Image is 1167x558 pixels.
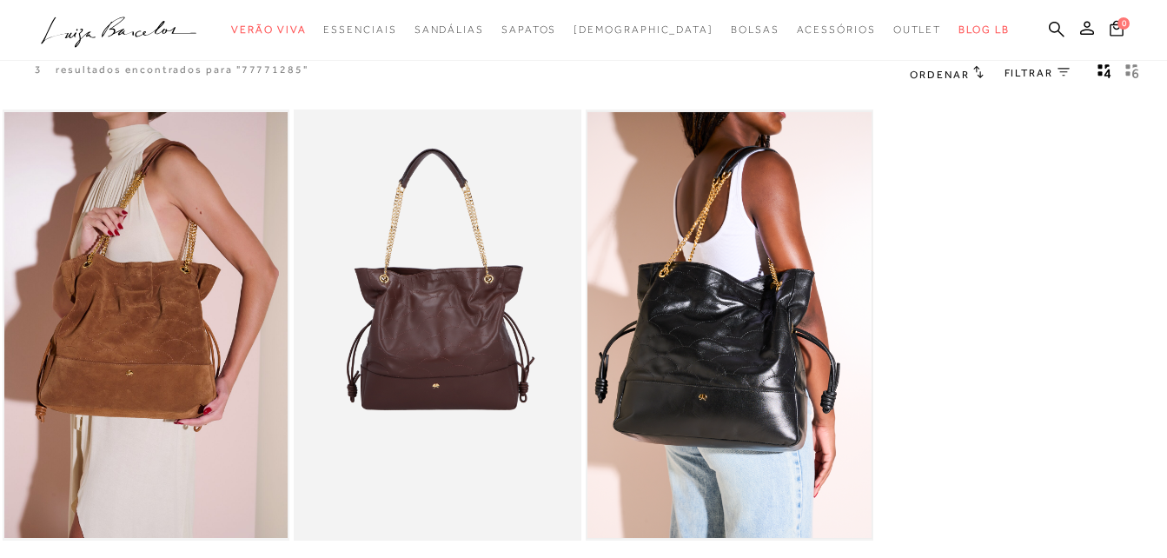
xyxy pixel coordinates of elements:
[1120,63,1144,85] button: gridText6Desc
[587,112,872,538] img: BOLSA SHOPPING GRANDE EM COURO PRETO COM ALÇAS DE CORRENTE E AMARRAÇÃO LATERAL
[797,14,876,46] a: noSubCategoriesText
[501,23,556,36] span: Sapatos
[231,14,306,46] a: noSubCategoriesText
[574,14,713,46] a: noSubCategoriesText
[731,14,779,46] a: noSubCategoriesText
[231,23,306,36] span: Verão Viva
[323,23,396,36] span: Essenciais
[35,63,43,77] p: 3
[1092,63,1117,85] button: Mostrar 4 produtos por linha
[910,69,969,81] span: Ordenar
[4,112,288,538] img: BOLSA SHOPPING GRANDE EM CAMURÇA CARAMELO COM ALÇAS DE CORRENTE E AMARRAÇÃO LATERAL
[323,14,396,46] a: noSubCategoriesText
[414,23,484,36] span: Sandálias
[1117,17,1130,30] span: 0
[893,14,942,46] a: noSubCategoriesText
[797,23,876,36] span: Acessórios
[958,23,1009,36] span: BLOG LB
[56,63,308,77] : resultados encontrados para "77771285"
[414,14,484,46] a: noSubCategoriesText
[731,23,779,36] span: Bolsas
[295,112,580,538] img: BOLSA SHOPPING GRANDE EM COURO CAFÉ COM ALÇAS DE CORRENTE E AMARRAÇÃO LATERAL
[1104,19,1129,43] button: 0
[893,23,942,36] span: Outlet
[958,14,1009,46] a: BLOG LB
[501,14,556,46] a: noSubCategoriesText
[574,23,713,36] span: [DEMOGRAPHIC_DATA]
[1005,66,1053,81] span: FILTRAR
